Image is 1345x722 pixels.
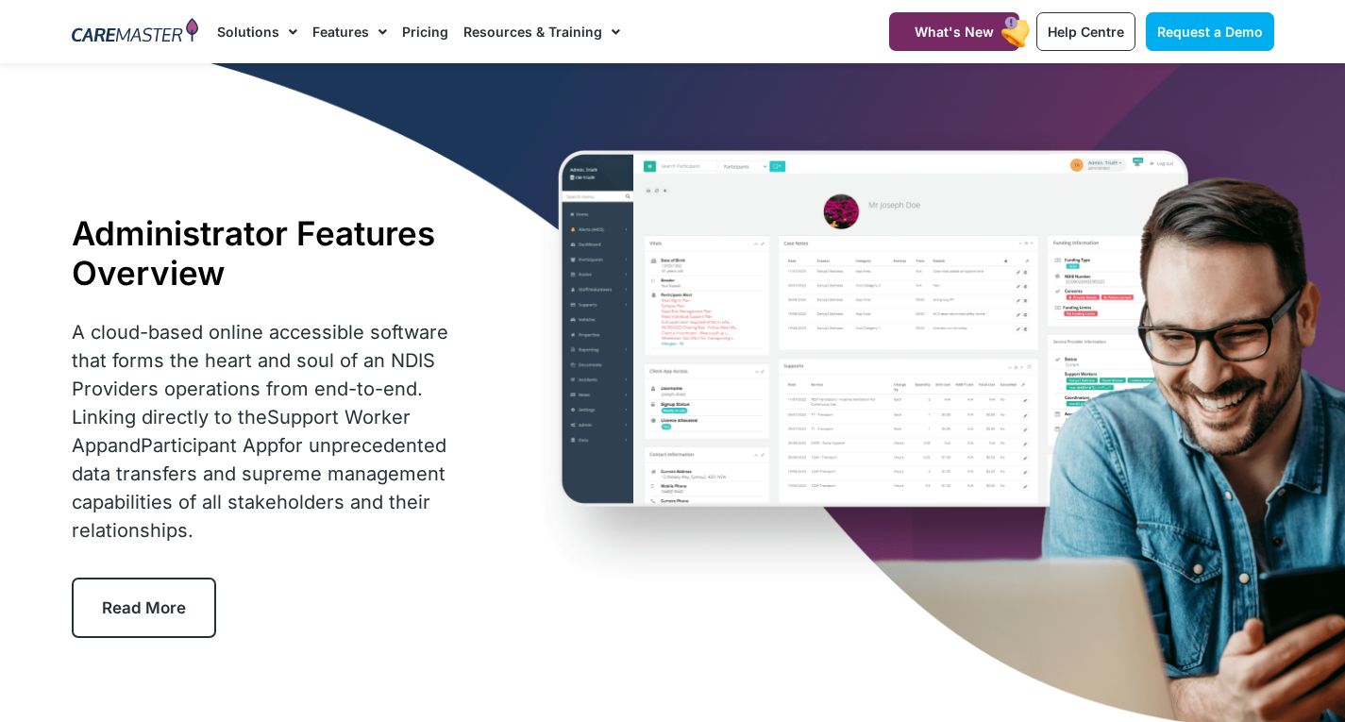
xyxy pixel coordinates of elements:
[1048,24,1124,40] span: Help Centre
[72,321,448,542] span: A cloud-based online accessible software that forms the heart and soul of an NDIS Providers opera...
[1146,12,1274,51] a: Request a Demo
[72,578,216,638] a: Read More
[915,24,994,40] span: What's New
[889,12,1019,51] a: What's New
[141,434,278,457] a: Participant App
[102,598,186,617] span: Read More
[1157,24,1263,40] span: Request a Demo
[72,18,199,46] img: CareMaster Logo
[72,213,480,293] h1: Administrator Features Overview
[1036,12,1135,51] a: Help Centre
